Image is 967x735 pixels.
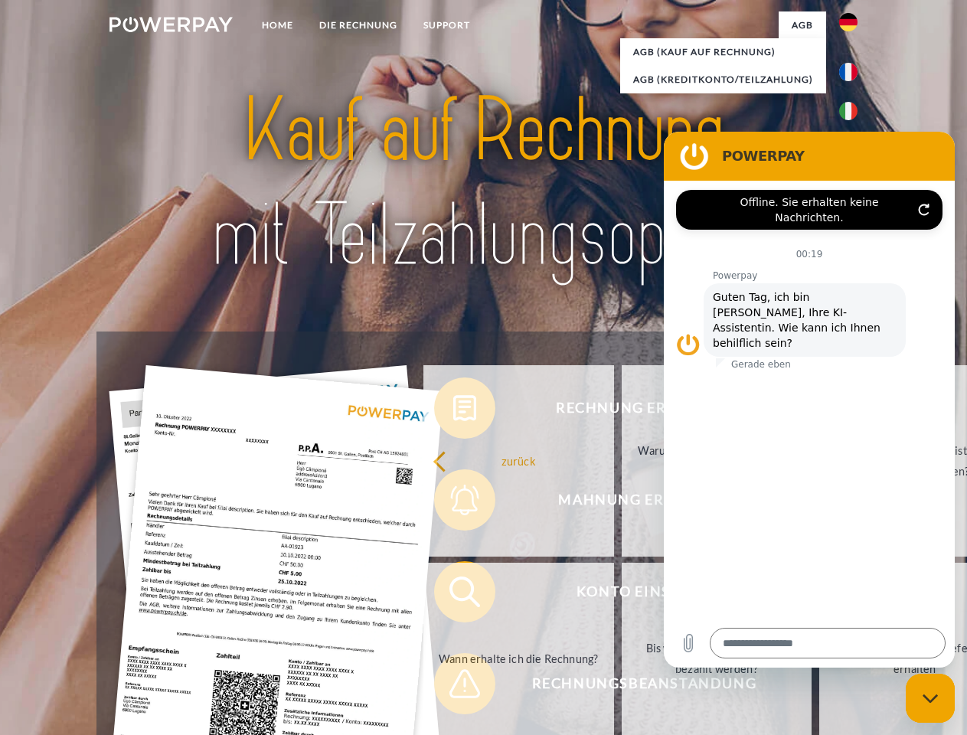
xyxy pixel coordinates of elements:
img: title-powerpay_de.svg [146,73,821,293]
img: de [839,13,858,31]
img: fr [839,63,858,81]
img: it [839,102,858,120]
div: Warum habe ich eine Rechnung erhalten? [631,440,803,482]
div: Wann erhalte ich die Rechnung? [433,648,605,668]
a: DIE RECHNUNG [306,11,410,39]
div: zurück [433,450,605,471]
a: agb [779,11,826,39]
iframe: Messaging-Fenster [664,132,955,668]
img: logo-powerpay-white.svg [109,17,233,32]
a: SUPPORT [410,11,483,39]
iframe: Schaltfläche zum Öffnen des Messaging-Fensters; Konversation läuft [906,674,955,723]
a: Home [249,11,306,39]
a: AGB (Kreditkonto/Teilzahlung) [620,66,826,93]
a: AGB (Kauf auf Rechnung) [620,38,826,66]
div: Bis wann muss die Rechnung bezahlt werden? [631,638,803,679]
